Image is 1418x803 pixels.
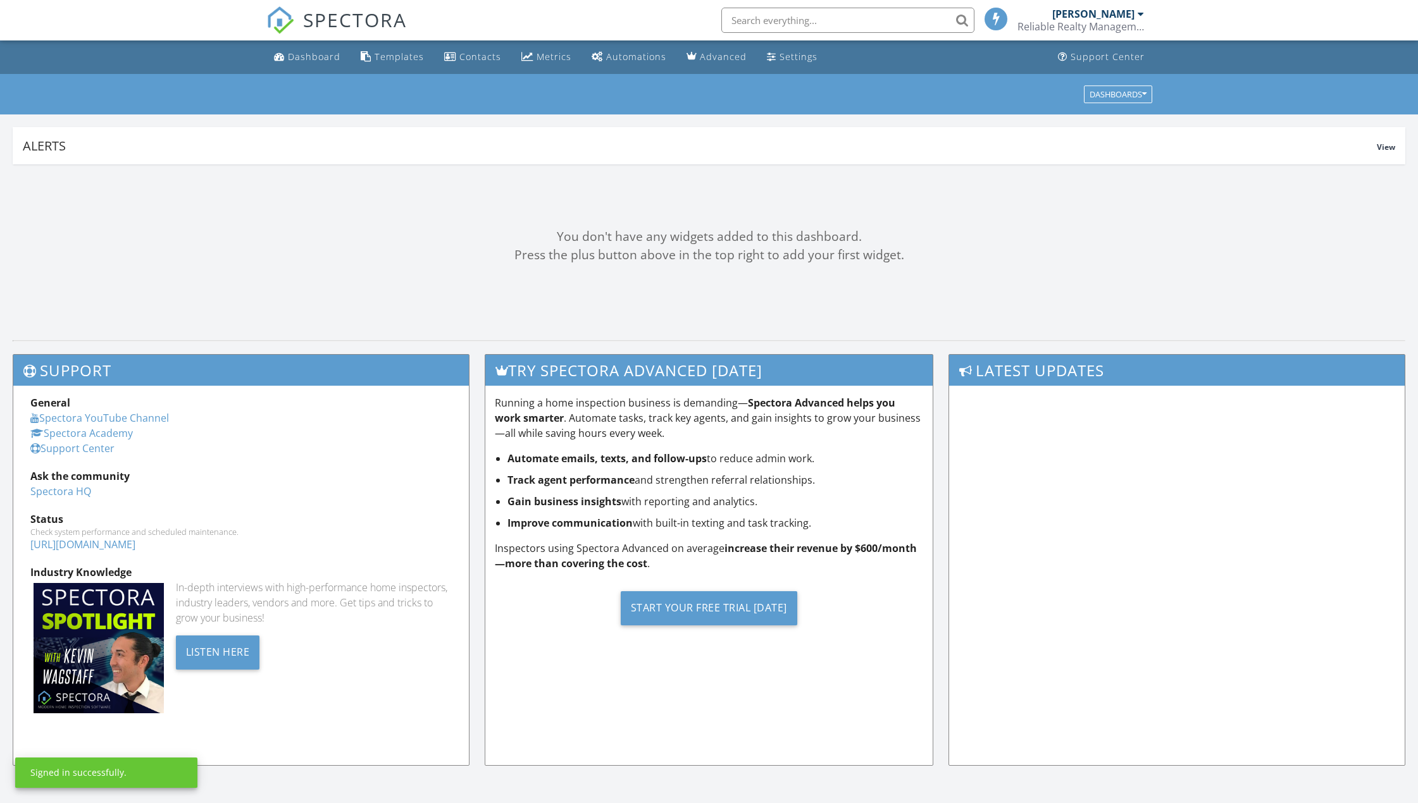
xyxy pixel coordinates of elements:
[780,51,818,63] div: Settings
[30,766,127,779] div: Signed in successfully.
[495,396,895,425] strong: Spectora Advanced helps you work smarter
[459,51,501,63] div: Contacts
[1052,8,1135,20] div: [PERSON_NAME]
[30,441,115,455] a: Support Center
[266,17,407,44] a: SPECTORA
[495,395,924,441] p: Running a home inspection business is demanding— . Automate tasks, track key agents, and gain ins...
[762,46,823,69] a: Settings
[507,472,924,487] li: and strengthen referral relationships.
[587,46,671,69] a: Automations (Basic)
[949,355,1405,386] h3: Latest Updates
[303,6,407,33] span: SPECTORA
[13,228,1405,246] div: You don't have any widgets added to this dashboard.
[375,51,424,63] div: Templates
[606,51,666,63] div: Automations
[681,46,752,69] a: Advanced
[516,46,576,69] a: Metrics
[1071,51,1145,63] div: Support Center
[621,591,797,625] div: Start Your Free Trial [DATE]
[288,51,340,63] div: Dashboard
[30,469,452,484] div: Ask the community
[439,46,506,69] a: Contacts
[495,541,924,571] p: Inspectors using Spectora Advanced on average .
[30,565,452,580] div: Industry Knowledge
[13,355,469,386] h3: Support
[30,396,70,410] strong: General
[495,541,917,570] strong: increase their revenue by $600/month—more than covering the cost
[34,583,164,713] img: Spectoraspolightmain
[507,516,633,530] strong: Improve communication
[30,512,452,527] div: Status
[507,494,621,508] strong: Gain business insights
[507,451,924,466] li: to reduce admin work.
[507,515,924,530] li: with built-in texting and task tracking.
[1377,142,1395,152] span: View
[700,51,747,63] div: Advanced
[269,46,345,69] a: Dashboard
[176,580,452,625] div: In-depth interviews with high-performance home inspectors, industry leaders, vendors and more. Ge...
[23,137,1377,154] div: Alerts
[1017,20,1144,33] div: Reliable Realty Management Services
[30,426,133,440] a: Spectora Academy
[507,494,924,509] li: with reporting and analytics.
[356,46,429,69] a: Templates
[30,411,169,425] a: Spectora YouTube Channel
[30,527,452,537] div: Check system performance and scheduled maintenance.
[495,581,924,635] a: Start Your Free Trial [DATE]
[1084,85,1152,103] button: Dashboards
[30,537,135,551] a: [URL][DOMAIN_NAME]
[1090,90,1147,99] div: Dashboards
[507,451,707,465] strong: Automate emails, texts, and follow-ups
[30,484,91,498] a: Spectora HQ
[507,473,635,487] strong: Track agent performance
[721,8,974,33] input: Search everything...
[1053,46,1150,69] a: Support Center
[13,246,1405,264] div: Press the plus button above in the top right to add your first widget.
[176,635,260,670] div: Listen Here
[485,355,933,386] h3: Try spectora advanced [DATE]
[537,51,571,63] div: Metrics
[266,6,294,34] img: The Best Home Inspection Software - Spectora
[176,644,260,658] a: Listen Here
